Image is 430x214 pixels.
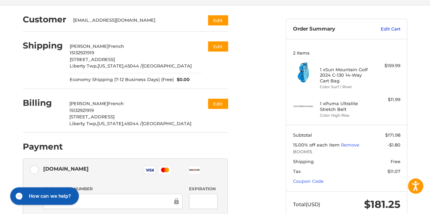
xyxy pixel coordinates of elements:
[23,14,66,25] h2: Customer
[293,50,400,56] h3: 2 Items
[124,63,142,69] span: 45044 /
[70,43,108,49] span: [PERSON_NAME]
[124,121,142,126] span: 45044 /
[43,163,89,174] div: [DOMAIN_NAME]
[73,17,195,24] div: [EMAIL_ADDRESS][DOMAIN_NAME]
[320,113,372,118] li: Color High Rise
[70,63,98,69] span: Liberty Twp,
[385,132,400,138] span: $171.98
[69,108,94,113] span: 15132921919
[108,101,124,106] span: French
[374,96,400,103] div: $11.99
[391,159,400,164] span: Free
[174,76,190,83] span: $0.00
[293,132,312,138] span: Subtotal
[142,63,192,69] span: [GEOGRAPHIC_DATA]
[366,26,400,33] a: Edit Cart
[364,198,400,211] span: $181.25
[293,26,366,33] h3: Order Summary
[70,50,94,55] span: 15132921919
[108,43,124,49] span: French
[70,76,174,83] span: Economy Shipping (7-12 Business Days) (Free)
[69,114,115,119] span: [STREET_ADDRESS]
[23,141,63,152] h2: Payment
[293,169,301,174] span: Tax
[320,84,372,90] li: Color Surf / River
[7,185,81,207] iframe: Gorgias live chat messenger
[98,63,124,69] span: [US_STATE],
[341,142,359,148] a: Remove
[293,142,341,148] span: 15.00% off each item
[293,159,314,164] span: Shipping
[208,99,228,109] button: Edit
[320,67,372,83] h4: 1 x Sun Mountain Golf 2024 C-130 14-Way Cart Bag
[293,178,324,184] a: Coupon Code
[388,142,400,148] span: -$1.80
[70,57,115,62] span: [STREET_ADDRESS]
[189,186,217,192] label: Expiration
[97,121,124,126] span: [US_STATE],
[208,15,228,25] button: Edit
[293,201,320,208] span: Total (USD)
[23,98,63,108] h2: Billing
[208,41,228,51] button: Edit
[69,101,108,106] span: [PERSON_NAME]
[69,121,97,126] span: Liberty Twp,
[142,121,191,126] span: [GEOGRAPHIC_DATA]
[293,149,400,155] span: BOOM15
[23,40,63,51] h2: Shipping
[374,62,400,69] div: $159.99
[388,169,400,174] span: $11.07
[43,186,183,192] label: Credit Card Number
[320,101,372,112] h4: 1 x Puma Ultralite Stretch Belt
[374,196,430,214] iframe: Google Customer Reviews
